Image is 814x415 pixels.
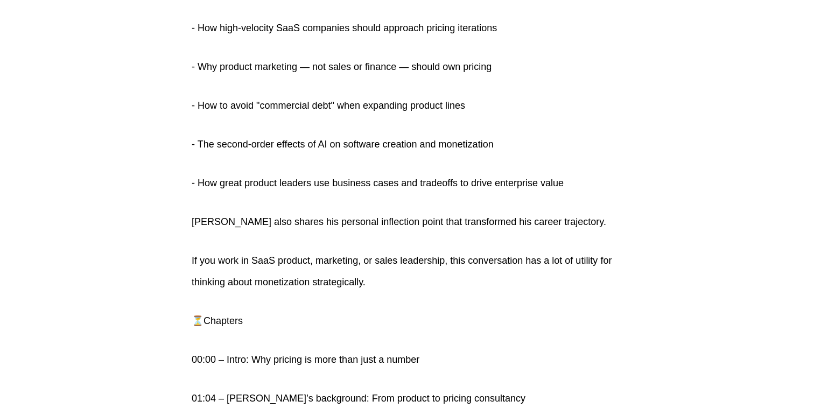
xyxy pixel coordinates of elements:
p: - How great product leaders use business cases and tradeoffs to drive enterprise value [192,172,622,194]
p: ⏳Chapters [192,310,622,332]
p: - Why product marketing — not sales or finance — should own pricing [192,56,622,78]
p: [PERSON_NAME] also shares his personal inflection point that transformed his career trajectory. [192,211,622,233]
p: 01:04 – [PERSON_NAME]’s background: From product to pricing consultancy [192,388,622,409]
p: If you work in SaaS product, marketing, or sales leadership, this conversation has a lot of utili... [192,250,622,293]
p: - The second-order effects of AI on software creation and monetization [192,133,622,155]
p: - How high-velocity SaaS companies should approach pricing iterations [192,17,622,39]
p: 00:00 – Intro: Why pricing is more than just a number [192,349,622,370]
p: - How to avoid "commercial debt" when expanding product lines [192,95,622,116]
